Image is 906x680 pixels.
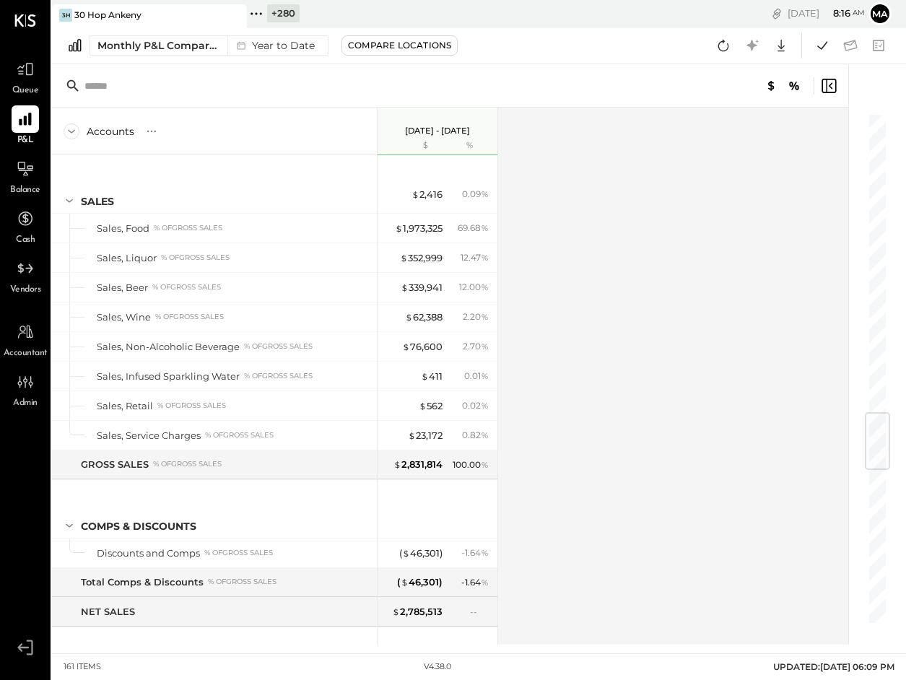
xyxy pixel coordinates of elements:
span: $ [419,400,427,411]
div: -- [470,606,489,618]
div: - 1.64 [461,546,489,559]
div: 2.20 [463,310,489,323]
span: Queue [12,84,39,97]
div: 12.47 [461,251,489,264]
div: % [446,140,493,152]
span: $ [421,370,429,382]
div: Compare Locations [348,39,451,51]
div: 0.82 [462,429,489,442]
div: % of GROSS SALES [153,459,222,469]
span: $ [402,341,410,352]
div: Monthly P&L Comparison [97,38,219,53]
div: ( 46,301 ) [397,575,443,589]
div: SALES [81,194,114,209]
span: Accountant [4,347,48,360]
span: Admin [13,397,38,410]
span: Vendors [10,284,41,297]
div: % of GROSS SALES [161,253,230,263]
div: Sales, Beer [97,281,148,295]
p: [DATE] - [DATE] [405,126,470,136]
div: Total Comps & Discounts [81,575,204,589]
span: $ [401,576,409,588]
div: Accounts [87,124,134,139]
div: 0.02 [462,399,489,412]
span: % [481,370,489,381]
div: NET SALES [81,605,135,619]
div: % of GROSS SALES [154,223,222,233]
div: 12.00 [459,281,489,294]
a: P&L [1,105,50,147]
div: Sales, Liquor [97,251,157,265]
span: $ [400,252,408,263]
div: 62,388 [405,310,443,324]
div: 411 [421,370,443,383]
button: Compare Locations [341,35,458,56]
button: Ma [868,2,892,25]
div: % of GROSS SALES [204,548,273,558]
div: % of GROSS SALES [157,401,226,411]
div: 69.68 [458,222,489,235]
a: Cash [1,205,50,247]
div: copy link [770,6,784,21]
div: Sales, Service Charges [97,429,201,443]
div: $ [385,140,443,152]
div: % of GROSS SALES [152,282,221,292]
div: Sales, Retail [97,399,153,413]
span: % [481,310,489,322]
span: % [481,281,489,292]
span: P&L [17,134,34,147]
div: Discounts and Comps [97,546,200,560]
span: % [481,188,489,199]
span: % [481,222,489,233]
span: $ [402,547,410,559]
div: 2,785,513 [392,605,443,619]
div: 339,941 [401,281,443,295]
a: Admin [1,368,50,410]
span: % [481,340,489,352]
div: 2.70 [463,340,489,353]
div: [DATE] [788,6,865,20]
div: 0.09 [462,188,489,201]
a: Accountant [1,318,50,360]
a: Balance [1,155,50,197]
div: 23,172 [408,429,443,443]
div: 3H [59,9,72,22]
span: $ [401,282,409,293]
div: 2,416 [411,188,443,201]
div: Sales, Wine [97,310,151,324]
div: Sales, Infused Sparkling Water [97,370,240,383]
span: Balance [10,184,40,197]
div: % of GROSS SALES [244,371,313,381]
span: UPDATED: [DATE] 06:09 PM [773,661,894,672]
div: 100.00 [453,458,489,471]
a: Queue [1,56,50,97]
div: 0.01 [464,370,489,383]
div: % of GROSS SALES [205,430,274,440]
div: ( 46,301 ) [399,546,443,560]
div: 30 Hop Ankeny [74,9,141,21]
div: + 280 [267,4,300,22]
span: $ [395,222,403,234]
div: 1,973,325 [395,222,443,235]
span: % [481,251,489,263]
div: % of GROSS SALES [208,577,276,587]
div: v 4.38.0 [424,661,451,673]
span: Cash [16,234,35,247]
span: % [481,399,489,411]
span: $ [392,606,400,617]
span: % [481,458,489,470]
div: 352,999 [400,251,443,265]
span: $ [408,430,416,441]
div: Comps & Discounts [81,519,196,533]
div: 76,600 [402,340,443,354]
div: - 1.64 [461,576,489,589]
span: $ [393,458,401,470]
div: Sales, Non-Alcoholic Beverage [97,340,240,354]
div: GROSS SALES [81,458,149,471]
button: Monthly P&L Comparison Year to Date [90,35,328,56]
span: $ [405,311,413,323]
div: % of GROSS SALES [155,312,224,322]
span: % [481,429,489,440]
span: % [481,546,489,558]
div: Sales, Food [97,222,149,235]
